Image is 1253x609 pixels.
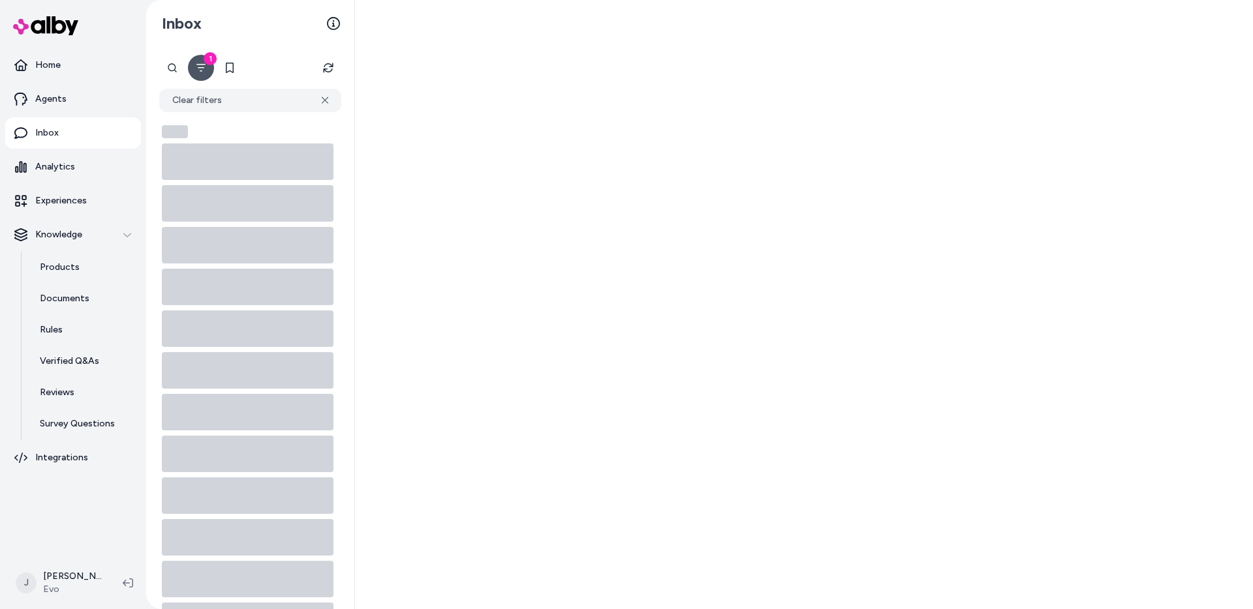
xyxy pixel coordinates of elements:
a: Integrations [5,442,141,473]
p: Inbox [35,126,59,140]
a: Home [5,50,141,81]
p: Experiences [35,194,87,207]
a: Inbox [5,117,141,149]
p: Verified Q&As [40,355,99,368]
button: Knowledge [5,219,141,250]
div: 1 [204,52,217,65]
p: Integrations [35,451,88,464]
h2: Inbox [162,14,202,33]
a: Rules [27,314,141,346]
p: Home [35,59,61,72]
a: Products [27,252,141,283]
a: Experiences [5,185,141,216]
p: Rules [40,323,63,336]
p: Documents [40,292,89,305]
a: Reviews [27,377,141,408]
a: Documents [27,283,141,314]
p: Agents [35,93,67,106]
button: Filter [188,55,214,81]
img: alby Logo [13,16,78,35]
span: Evo [43,583,102,596]
p: Analytics [35,160,75,173]
p: Knowledge [35,228,82,241]
button: Clear filters [159,89,341,112]
a: Verified Q&As [27,346,141,377]
a: Agents [5,83,141,115]
p: Reviews [40,386,74,399]
span: J [16,572,37,593]
button: J[PERSON_NAME]Evo [8,562,112,604]
button: Refresh [315,55,341,81]
p: Products [40,261,80,274]
a: Analytics [5,151,141,183]
p: Survey Questions [40,417,115,430]
a: Survey Questions [27,408,141,439]
p: [PERSON_NAME] [43,570,102,583]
